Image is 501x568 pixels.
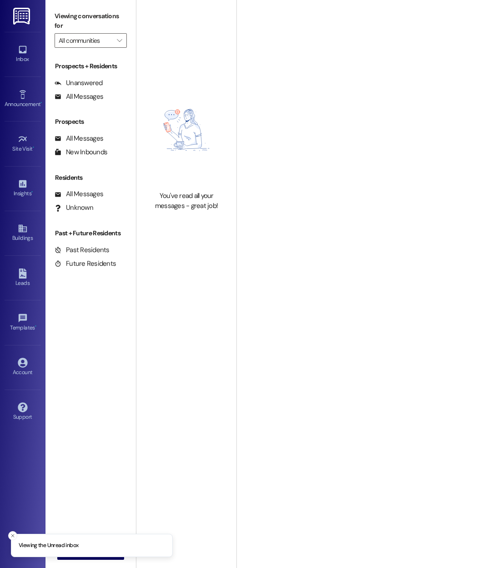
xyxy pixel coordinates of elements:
[55,78,103,88] div: Unanswered
[55,259,116,269] div: Future Residents
[5,132,41,156] a: Site Visit •
[5,310,41,335] a: Templates •
[55,203,93,213] div: Unknown
[5,355,41,380] a: Account
[146,191,226,211] div: You've read all your messages - great job!
[146,73,226,187] img: empty-state
[8,531,17,540] button: Close toast
[55,189,103,199] div: All Messages
[40,100,42,106] span: •
[13,8,32,25] img: ResiDesk Logo
[35,323,36,330] span: •
[31,189,33,195] span: •
[45,117,136,127] div: Prospects
[117,37,122,44] i: 
[55,92,103,101] div: All Messages
[55,147,107,157] div: New Inbounds
[5,176,41,201] a: Insights •
[5,42,41,66] a: Inbox
[19,542,78,550] p: Viewing the Unread inbox
[55,134,103,143] div: All Messages
[45,173,136,183] div: Residents
[5,221,41,245] a: Buildings
[45,61,136,71] div: Prospects + Residents
[45,228,136,238] div: Past + Future Residents
[5,266,41,290] a: Leads
[59,33,112,48] input: All communities
[55,9,127,33] label: Viewing conversations for
[5,400,41,424] a: Support
[55,245,110,255] div: Past Residents
[33,144,34,151] span: •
